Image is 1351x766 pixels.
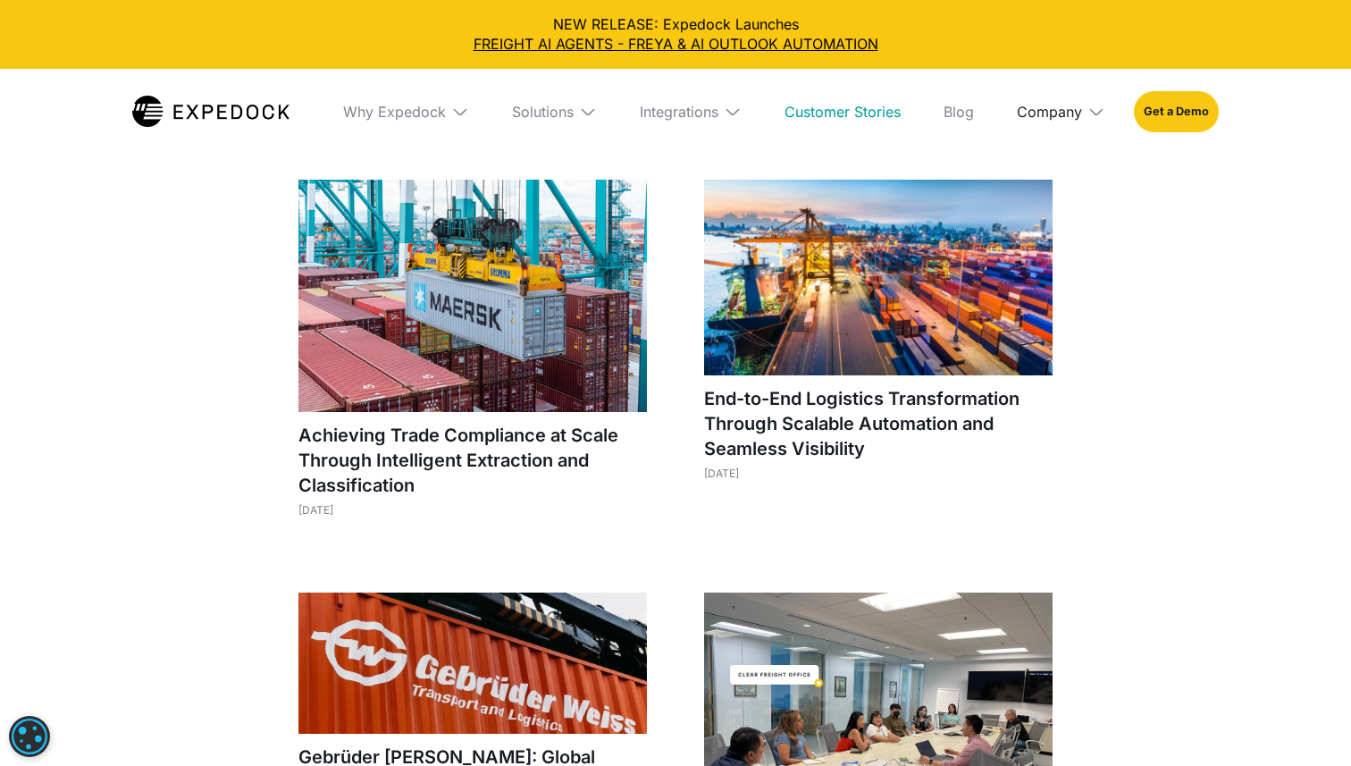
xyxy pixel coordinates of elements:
div: Why Expedock [329,69,483,155]
a: Achieving Trade Compliance at Scale Through Intelligent Extraction and Classification[DATE] [298,180,647,535]
div: [DATE] [298,503,647,517]
h1: Achieving Trade Compliance at Scale Through Intelligent Extraction and Classification [298,423,647,498]
a: Customer Stories [770,69,915,155]
div: Integrations [625,69,756,155]
div: Company [1003,69,1120,155]
iframe: Chat Widget [1262,680,1351,766]
a: Get a Demo [1134,91,1219,132]
h1: End-to-End Logistics Transformation Through Scalable Automation and Seamless Visibility [704,386,1053,461]
div: NEW RELEASE: Expedock Launches [14,14,1337,55]
div: Solutions [498,69,611,155]
div: Why Expedock [343,103,446,121]
a: Blog [929,69,988,155]
div: [DATE] [704,467,1053,480]
a: FREIGHT AI AGENTS - FREYA & AI OUTLOOK AUTOMATION [14,34,1337,54]
div: Integrations [640,103,718,121]
div: Solutions [512,103,574,121]
a: End-to-End Logistics Transformation Through Scalable Automation and Seamless Visibility[DATE] [704,180,1053,498]
div: Company [1017,103,1082,121]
